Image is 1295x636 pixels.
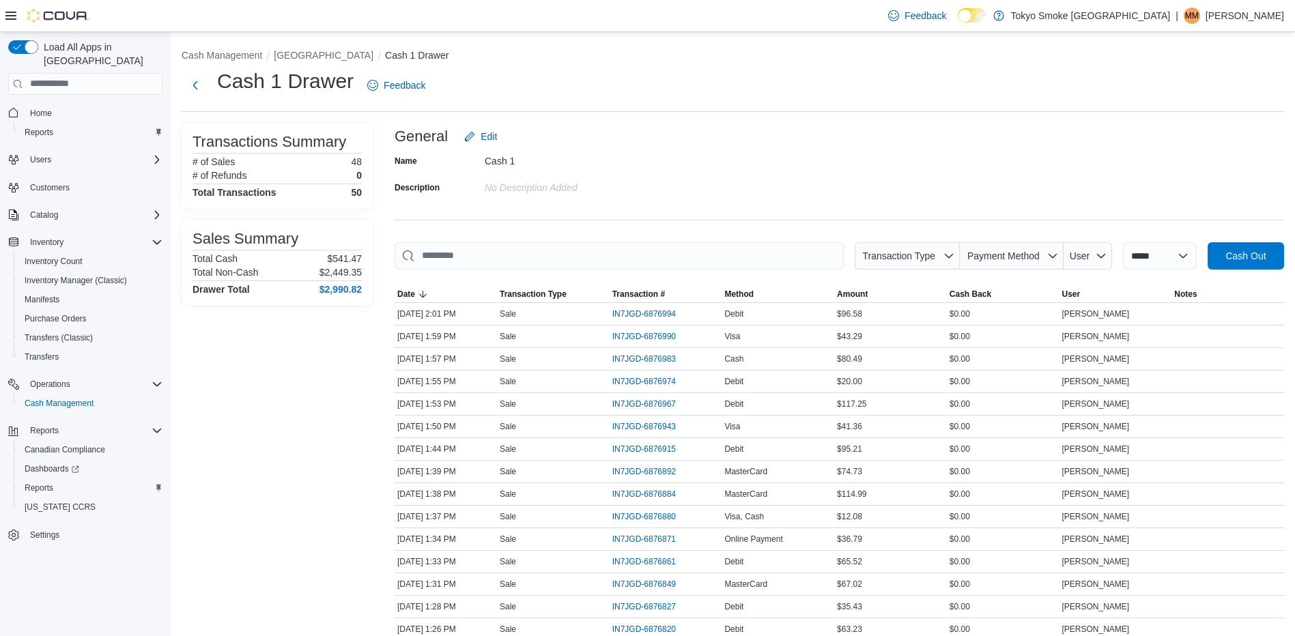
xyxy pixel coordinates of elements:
span: [PERSON_NAME] [1062,601,1130,612]
a: Dashboards [19,461,85,477]
input: Dark Mode [958,8,986,23]
a: Inventory Count [19,253,88,270]
button: IN7JGD-6876827 [612,598,689,615]
button: Inventory [3,233,168,252]
span: Transfers [19,349,162,365]
h4: $2,990.82 [319,284,362,295]
span: IN7JGD-6876849 [612,579,676,590]
p: Sale [500,534,516,545]
div: [DATE] 1:53 PM [395,396,497,412]
div: [DATE] 1:55 PM [395,373,497,390]
button: Inventory [25,234,69,250]
h4: 50 [351,187,362,198]
a: Reports [19,480,59,496]
span: Debit [724,624,743,635]
span: IN7JGD-6876871 [612,534,676,545]
h3: Transactions Summary [193,134,346,150]
div: [DATE] 1:28 PM [395,598,497,615]
h6: Total Non-Cash [193,267,259,278]
span: MM [1185,8,1199,24]
div: $0.00 [947,306,1059,322]
p: Tokyo Smoke [GEOGRAPHIC_DATA] [1011,8,1171,24]
span: IN7JGD-6876884 [612,489,676,500]
span: Reports [19,124,162,141]
input: This is a search bar. As you type, the results lower in the page will automatically filter. [395,242,844,270]
button: Notes [1171,286,1284,302]
div: $0.00 [947,373,1059,390]
button: [GEOGRAPHIC_DATA] [274,50,373,61]
a: Customers [25,179,75,196]
button: IN7JGD-6876990 [612,328,689,345]
span: Inventory Count [25,256,83,267]
span: IN7JGD-6876880 [612,511,676,522]
span: Inventory [30,237,63,248]
span: Reports [25,127,53,138]
span: Inventory [25,234,162,250]
span: Dashboards [19,461,162,477]
button: Date [395,286,497,302]
button: Transaction Type [855,242,960,270]
button: [US_STATE] CCRS [14,497,168,517]
span: Feedback [384,78,425,92]
button: Inventory Manager (Classic) [14,271,168,290]
span: [PERSON_NAME] [1062,466,1130,477]
p: Sale [500,579,516,590]
p: Sale [500,466,516,477]
span: Debit [724,601,743,612]
div: Matthew Marshall [1184,8,1200,24]
div: No Description added [485,177,668,193]
button: Transfers (Classic) [14,328,168,347]
h4: Drawer Total [193,284,250,295]
span: Transfers (Classic) [19,330,162,346]
span: User [1062,289,1081,300]
span: Washington CCRS [19,499,162,515]
span: Feedback [905,9,946,23]
button: Catalog [3,205,168,225]
p: $541.47 [327,253,362,264]
span: Reports [25,422,162,439]
span: Reports [25,482,53,493]
button: User [1064,242,1112,270]
span: Date [397,289,415,300]
p: [PERSON_NAME] [1206,8,1284,24]
span: Home [25,104,162,121]
span: Load All Apps in [GEOGRAPHIC_DATA] [38,40,162,68]
span: Cash Out [1225,249,1266,263]
a: Feedback [362,72,431,99]
span: [US_STATE] CCRS [25,502,96,512]
span: [PERSON_NAME] [1062,444,1130,454]
button: Reports [14,123,168,142]
span: [PERSON_NAME] [1062,331,1130,342]
button: Purchase Orders [14,309,168,328]
div: Cash 1 [485,150,668,167]
p: Sale [500,376,516,387]
button: Reports [3,421,168,440]
span: [PERSON_NAME] [1062,511,1130,522]
button: Canadian Compliance [14,440,168,459]
span: Reports [19,480,162,496]
a: Dashboards [14,459,168,478]
span: Settings [30,530,59,540]
button: Payment Method [960,242,1064,270]
div: [DATE] 1:50 PM [395,418,497,435]
span: [PERSON_NAME] [1062,308,1130,319]
span: MasterCard [724,466,767,477]
span: Cash Back [950,289,991,300]
span: Visa [724,331,740,342]
button: Transaction # [610,286,722,302]
span: IN7JGD-6876827 [612,601,676,612]
div: [DATE] 1:39 PM [395,463,497,480]
span: Online Payment [724,534,782,545]
div: [DATE] 1:31 PM [395,576,497,592]
button: Manifests [14,290,168,309]
span: Inventory Count [19,253,162,270]
div: [DATE] 1:34 PM [395,531,497,547]
button: Cash Management [14,394,168,413]
a: Purchase Orders [19,310,92,327]
span: IN7JGD-6876974 [612,376,676,387]
button: Cash Management [182,50,262,61]
button: Settings [3,525,168,545]
span: [PERSON_NAME] [1062,376,1130,387]
span: [PERSON_NAME] [1062,353,1130,364]
span: $36.79 [837,534,862,545]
